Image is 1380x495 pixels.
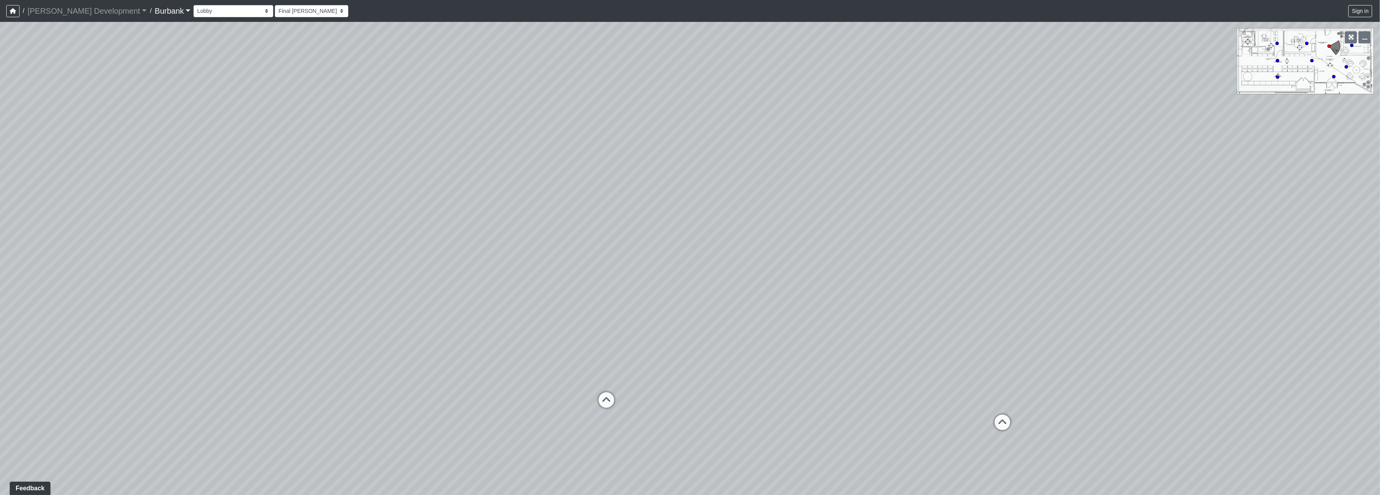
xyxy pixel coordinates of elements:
span: / [147,3,154,19]
a: [PERSON_NAME] Development [27,3,147,19]
iframe: Ybug feedback widget [6,479,52,495]
button: Sign in [1348,5,1372,17]
span: / [20,3,27,19]
a: Burbank [155,3,191,19]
